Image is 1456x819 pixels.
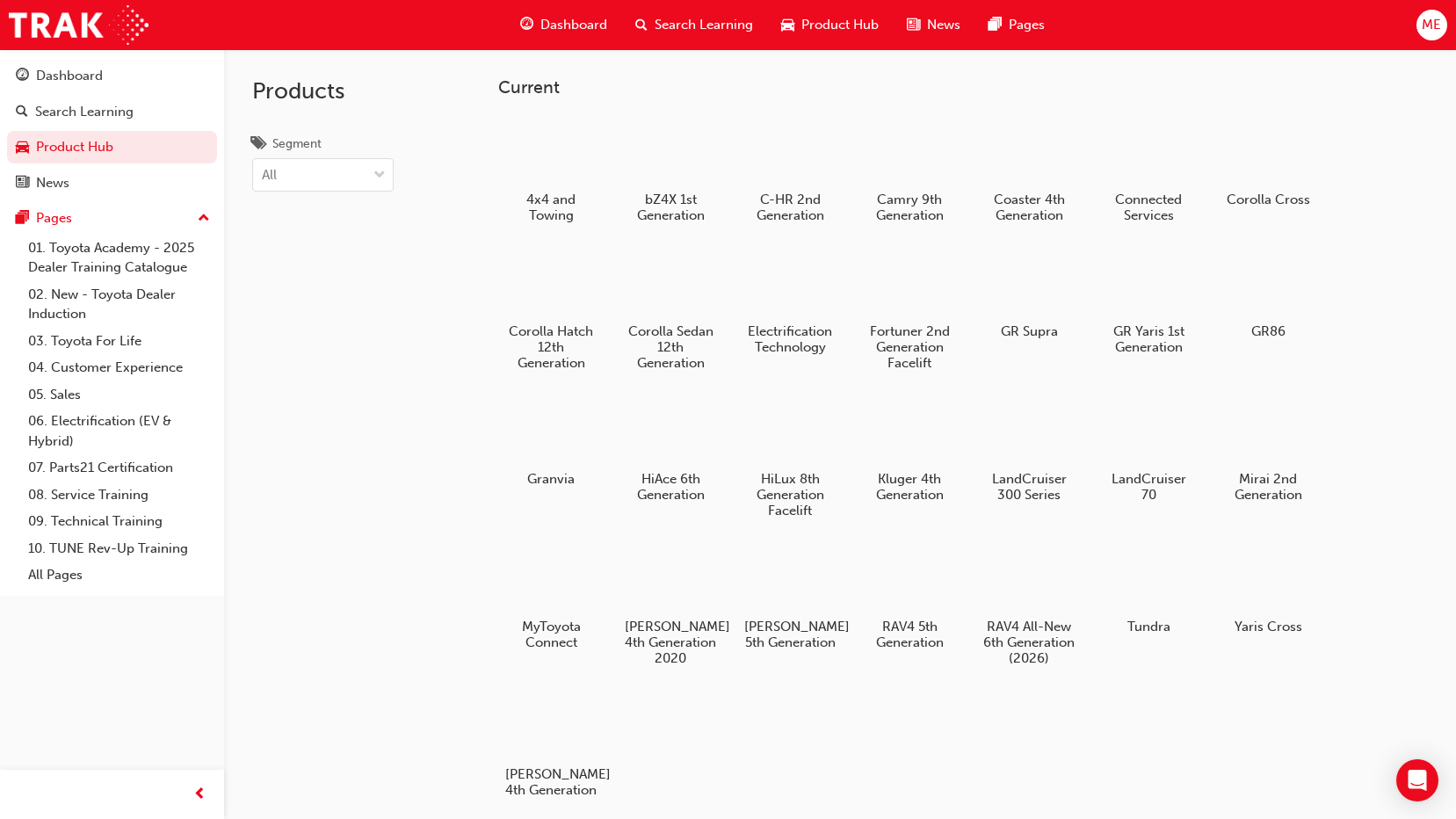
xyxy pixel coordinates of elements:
span: Product Hub [801,15,879,35]
span: guage-icon [520,14,533,36]
h5: [PERSON_NAME] 4th Generation [505,766,598,798]
h3: Current [498,77,1428,98]
h5: [PERSON_NAME] 4th Generation 2020 [625,619,717,666]
h5: Mirai 2nd Generation [1222,471,1315,503]
a: Coaster 4th Generation [976,112,1082,229]
h5: GR Supra [983,323,1076,339]
a: Yaris Cross [1215,539,1321,641]
span: Dashboard [540,15,607,35]
span: pages-icon [989,14,1002,36]
span: car-icon [16,140,29,156]
h5: LandCruiser 70 [1103,471,1195,503]
h5: Fortuner 2nd Generation Facelift [864,323,956,371]
a: 05. Sales [21,381,217,409]
h5: [PERSON_NAME] 5th Generation [744,619,837,650]
div: Pages [36,208,72,228]
a: MyToyota Connect [498,539,604,656]
a: [PERSON_NAME] 4th Generation [498,686,604,804]
span: search-icon [16,105,28,120]
span: down-icon [373,164,386,187]
a: RAV4 5th Generation [857,539,962,656]
a: C-HR 2nd Generation [737,112,843,229]
a: Electrification Technology [737,243,843,361]
a: Mirai 2nd Generation [1215,391,1321,509]
a: GR Supra [976,243,1082,345]
a: [PERSON_NAME] 4th Generation 2020 [618,539,723,672]
a: Corolla Hatch 12th Generation [498,243,604,377]
a: search-iconSearch Learning [621,7,767,43]
h5: Kluger 4th Generation [864,471,956,503]
h5: MyToyota Connect [505,619,598,650]
a: All Pages [21,562,217,589]
h5: Corolla Hatch 12th Generation [505,323,598,371]
a: Dashboard [7,60,217,92]
h5: RAV4 5th Generation [864,619,956,650]
h5: 4x4 and Towing [505,192,598,223]
a: Corolla Sedan 12th Generation [618,243,723,377]
h5: Granvia [505,471,598,487]
h5: Camry 9th Generation [864,192,956,223]
a: HiLux 8th Generation Facelift [737,391,843,525]
a: bZ4X 1st Generation [618,112,723,229]
h5: Coaster 4th Generation [983,192,1076,223]
button: Pages [7,202,217,235]
h5: Electrification Technology [744,323,837,355]
a: 04. Customer Experience [21,354,217,381]
div: Search Learning [35,102,134,122]
a: LandCruiser 70 [1096,391,1201,509]
h5: HiAce 6th Generation [625,471,717,503]
button: ME [1416,10,1447,40]
h5: Connected Services [1103,192,1195,223]
span: search-icon [635,14,648,36]
span: news-icon [16,176,29,192]
a: 10. TUNE Rev-Up Training [21,535,217,562]
a: Connected Services [1096,112,1201,229]
span: guage-icon [16,69,29,84]
a: 03. Toyota For Life [21,328,217,355]
a: 07. Parts21 Certification [21,454,217,482]
a: 02. New - Toyota Dealer Induction [21,281,217,328]
a: LandCruiser 300 Series [976,391,1082,509]
span: Search Learning [655,15,753,35]
h2: Products [252,77,394,105]
a: [PERSON_NAME] 5th Generation [737,539,843,656]
img: Trak [9,5,148,45]
a: 06. Electrification (EV & Hybrid) [21,408,217,454]
a: HiAce 6th Generation [618,391,723,509]
div: Open Intercom Messenger [1396,759,1438,801]
span: News [927,15,960,35]
a: Camry 9th Generation [857,112,962,229]
h5: GR Yaris 1st Generation [1103,323,1195,355]
a: 08. Service Training [21,482,217,509]
h5: Corolla Cross [1222,192,1315,207]
a: Kluger 4th Generation [857,391,962,509]
a: news-iconNews [893,7,974,43]
span: up-icon [198,207,210,230]
span: pages-icon [16,211,29,227]
a: 4x4 and Towing [498,112,604,229]
a: News [7,167,217,199]
a: GR Yaris 1st Generation [1096,243,1201,361]
a: GR86 [1215,243,1321,345]
span: ME [1422,15,1441,35]
a: Fortuner 2nd Generation Facelift [857,243,962,377]
h5: GR86 [1222,323,1315,339]
span: Pages [1009,15,1045,35]
h5: Corolla Sedan 12th Generation [625,323,717,371]
h5: Tundra [1103,619,1195,634]
a: RAV4 All-New 6th Generation (2026) [976,539,1082,672]
button: DashboardSearch LearningProduct HubNews [7,56,217,202]
h5: bZ4X 1st Generation [625,192,717,223]
h5: RAV4 All-New 6th Generation (2026) [983,619,1076,666]
a: car-iconProduct Hub [767,7,893,43]
div: Segment [272,135,322,153]
div: News [36,173,69,193]
a: Granvia [498,391,604,493]
a: Tundra [1096,539,1201,641]
a: guage-iconDashboard [506,7,621,43]
a: 01. Toyota Academy - 2025 Dealer Training Catalogue [21,235,217,281]
span: tags-icon [252,137,265,153]
div: Dashboard [36,66,103,86]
